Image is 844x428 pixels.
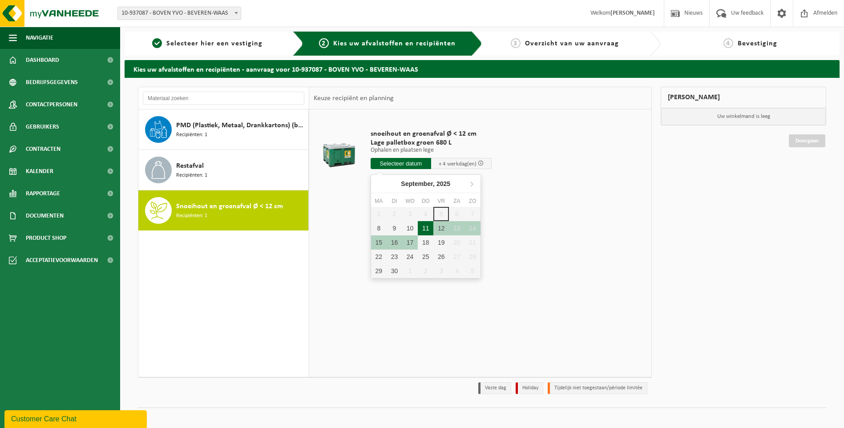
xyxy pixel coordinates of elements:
[333,40,456,47] span: Kies uw afvalstoffen en recipiënten
[723,38,733,48] span: 4
[525,40,619,47] span: Overzicht van uw aanvraag
[26,205,64,227] span: Documenten
[418,197,433,206] div: do
[402,221,418,235] div: 10
[309,87,398,109] div: Keuze recipiënt en planning
[478,382,511,394] li: Vaste dag
[371,235,387,250] div: 15
[402,235,418,250] div: 17
[418,235,433,250] div: 18
[371,138,492,147] span: Lage palletbox groen 680 L
[387,221,402,235] div: 9
[138,150,309,190] button: Restafval Recipiënten: 1
[26,27,53,49] span: Navigatie
[439,161,477,167] span: + 4 werkdag(en)
[433,264,449,278] div: 3
[402,250,418,264] div: 24
[516,382,543,394] li: Holiday
[371,158,431,169] input: Selecteer datum
[387,235,402,250] div: 16
[176,212,207,220] span: Recipiënten: 1
[433,250,449,264] div: 26
[371,221,387,235] div: 8
[152,38,162,48] span: 1
[26,160,53,182] span: Kalender
[26,49,59,71] span: Dashboard
[26,71,78,93] span: Bedrijfsgegevens
[26,93,77,116] span: Contactpersonen
[397,177,454,191] div: September,
[436,181,450,187] i: 2025
[26,182,60,205] span: Rapportage
[129,38,286,49] a: 1Selecteer hier een vestiging
[548,382,647,394] li: Tijdelijk niet toegestaan/période limitée
[610,10,655,16] strong: [PERSON_NAME]
[26,249,98,271] span: Acceptatievoorwaarden
[661,108,826,125] p: Uw winkelmand is leeg
[433,221,449,235] div: 12
[176,120,306,131] span: PMD (Plastiek, Metaal, Drankkartons) (bedrijven)
[138,190,309,230] button: Snoeihout en groenafval Ø < 12 cm Recipiënten: 1
[143,92,304,105] input: Materiaal zoeken
[26,227,66,249] span: Product Shop
[176,171,207,180] span: Recipiënten: 1
[738,40,777,47] span: Bevestiging
[319,38,329,48] span: 2
[418,221,433,235] div: 11
[26,116,59,138] span: Gebruikers
[418,264,433,278] div: 2
[138,109,309,150] button: PMD (Plastiek, Metaal, Drankkartons) (bedrijven) Recipiënten: 1
[387,250,402,264] div: 23
[371,250,387,264] div: 22
[371,197,387,206] div: ma
[176,161,204,171] span: Restafval
[125,60,840,77] h2: Kies uw afvalstoffen en recipiënten - aanvraag voor 10-937087 - BOVEN YVO - BEVEREN-WAAS
[433,197,449,206] div: vr
[402,197,418,206] div: wo
[4,408,149,428] iframe: chat widget
[371,264,387,278] div: 29
[118,7,241,20] span: 10-937087 - BOVEN YVO - BEVEREN-WAAS
[418,250,433,264] div: 25
[371,129,492,138] span: snoeihout en groenafval Ø < 12 cm
[387,197,402,206] div: di
[387,264,402,278] div: 30
[166,40,262,47] span: Selecteer hier een vestiging
[449,197,464,206] div: za
[511,38,521,48] span: 3
[176,131,207,139] span: Recipiënten: 1
[789,134,825,147] a: Doorgaan
[661,87,826,108] div: [PERSON_NAME]
[371,147,492,153] p: Ophalen en plaatsen lege
[433,235,449,250] div: 19
[176,201,283,212] span: Snoeihout en groenafval Ø < 12 cm
[26,138,61,160] span: Contracten
[465,197,481,206] div: zo
[402,264,418,278] div: 1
